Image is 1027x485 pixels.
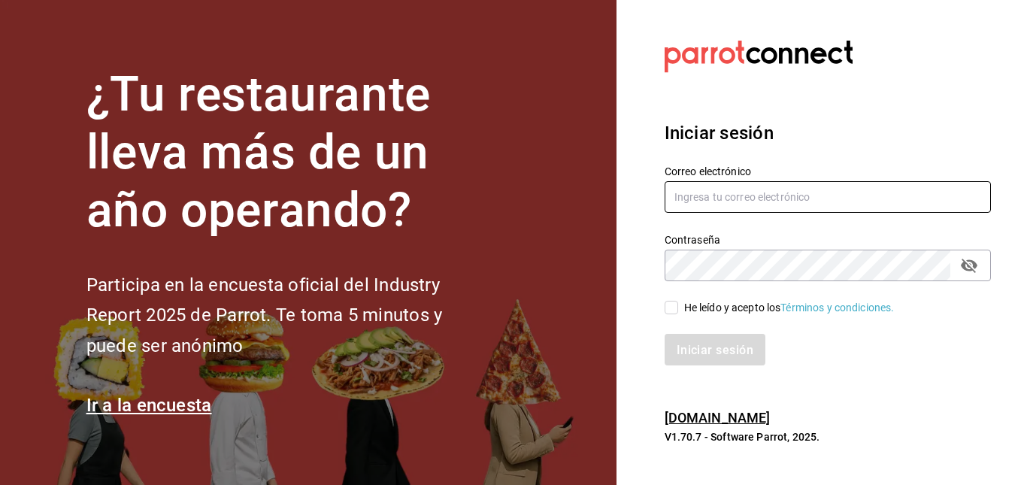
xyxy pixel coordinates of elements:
[86,274,442,357] font: Participa en la encuesta oficial del Industry Report 2025 de Parrot. Te toma 5 minutos y puede se...
[665,234,720,246] font: Contraseña
[665,123,774,144] font: Iniciar sesión
[956,253,982,278] button: campo de contraseña
[665,410,771,426] a: [DOMAIN_NAME]
[86,395,212,416] a: Ir a la encuesta
[665,165,751,177] font: Correo electrónico
[665,181,991,213] input: Ingresa tu correo electrónico
[684,302,781,314] font: He leído y acepto los
[780,302,894,314] a: Términos y condiciones.
[665,431,820,443] font: V1.70.7 - Software Parrot, 2025.
[86,66,431,238] font: ¿Tu restaurante lleva más de un año operando?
